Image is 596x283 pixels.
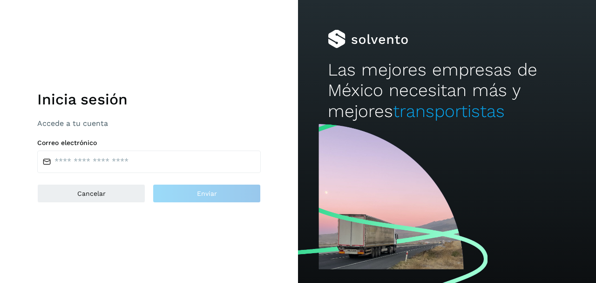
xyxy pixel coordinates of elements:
[153,184,261,203] button: Enviar
[37,139,261,147] label: Correo electrónico
[37,184,145,203] button: Cancelar
[393,101,505,121] span: transportistas
[328,60,566,122] h2: Las mejores empresas de México necesitan más y mejores
[77,190,106,197] span: Cancelar
[37,90,261,108] h1: Inicia sesión
[197,190,217,197] span: Enviar
[37,119,261,128] p: Accede a tu cuenta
